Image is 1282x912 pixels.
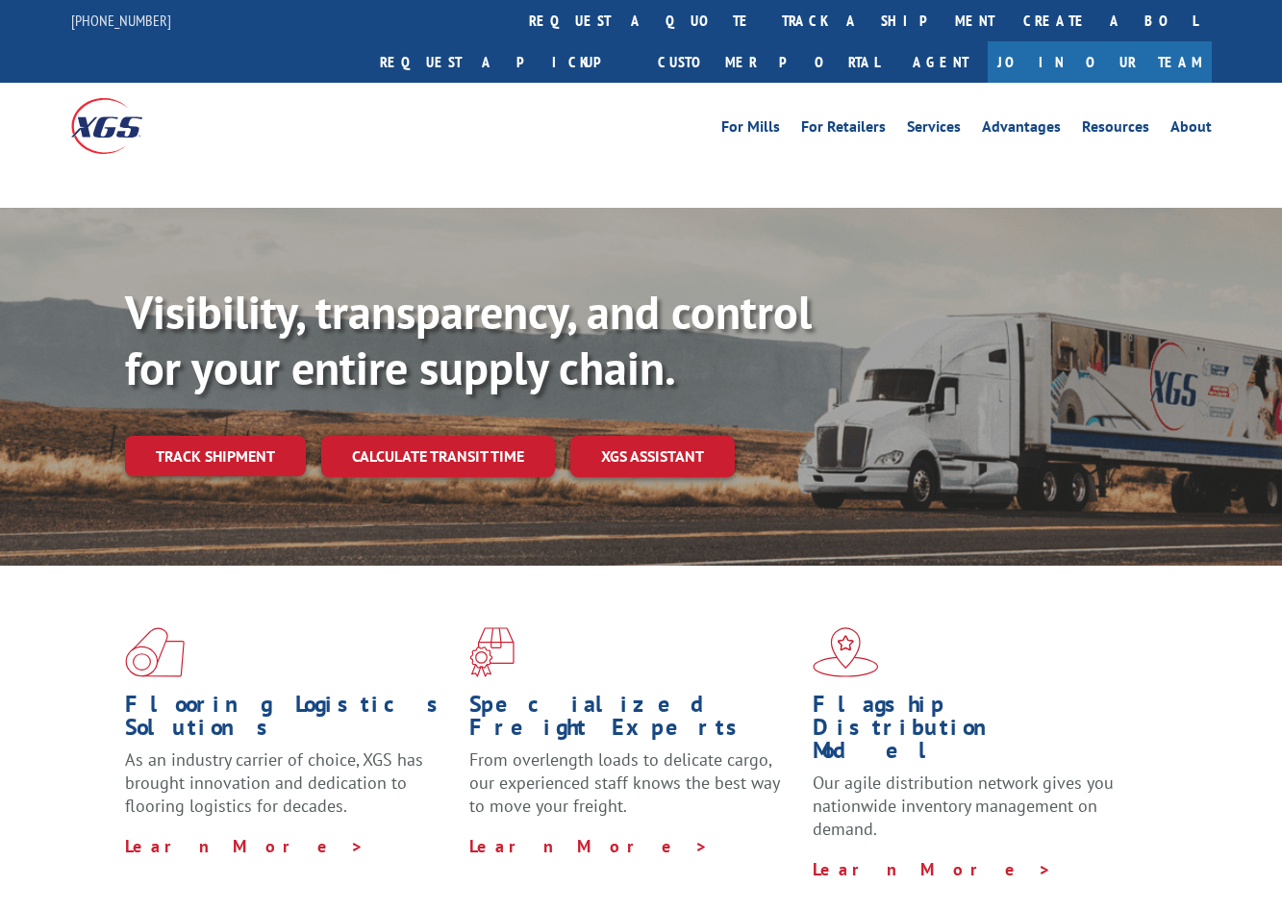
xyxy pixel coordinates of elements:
a: Customer Portal [643,41,893,83]
a: Join Our Team [988,41,1212,83]
b: Visibility, transparency, and control for your entire supply chain. [125,282,812,397]
a: Services [907,119,961,140]
a: Agent [893,41,988,83]
a: Learn More > [813,858,1052,880]
a: Learn More > [125,835,364,857]
a: For Mills [721,119,780,140]
h1: Flooring Logistics Solutions [125,693,455,748]
a: Advantages [982,119,1061,140]
h1: Flagship Distribution Model [813,693,1143,772]
a: XGS ASSISTANT [570,436,735,477]
a: Calculate transit time [321,436,555,477]
a: Request a pickup [365,41,643,83]
img: xgs-icon-flagship-distribution-model-red [813,627,879,677]
a: Track shipment [125,436,306,476]
span: Our agile distribution network gives you nationwide inventory management on demand. [813,772,1114,840]
a: Learn More > [469,835,709,857]
h1: Specialized Freight Experts [469,693,799,748]
a: For Retailers [801,119,886,140]
img: xgs-icon-focused-on-flooring-red [469,627,515,677]
span: As an industry carrier of choice, XGS has brought innovation and dedication to flooring logistics... [125,748,423,817]
a: Resources [1082,119,1149,140]
a: About [1170,119,1212,140]
p: From overlength loads to delicate cargo, our experienced staff knows the best way to move your fr... [469,748,799,834]
a: [PHONE_NUMBER] [71,11,171,30]
img: xgs-icon-total-supply-chain-intelligence-red [125,627,185,677]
